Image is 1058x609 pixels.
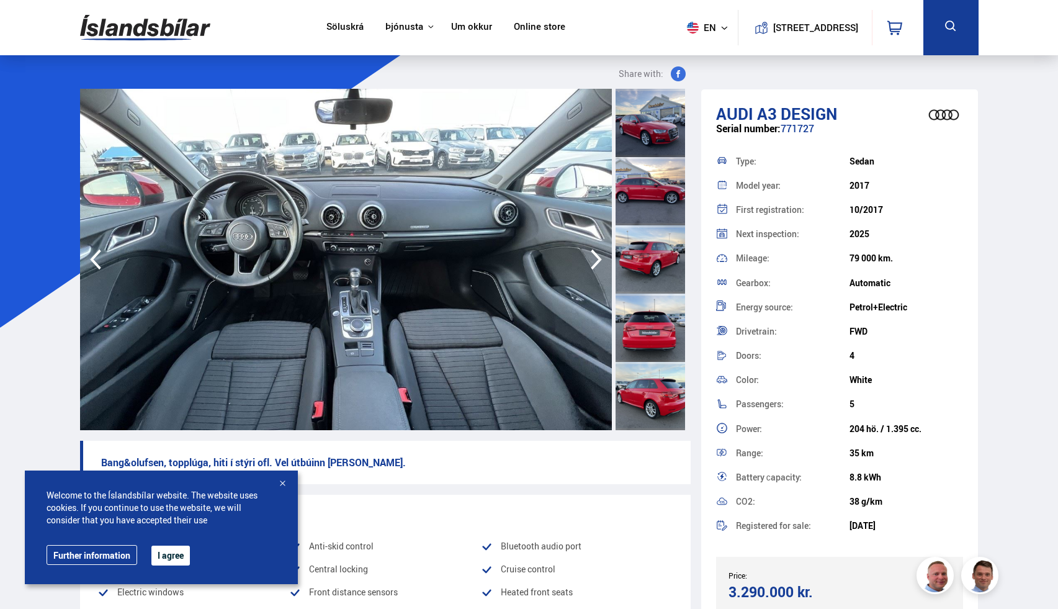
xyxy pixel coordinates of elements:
span: Serial number: [716,122,781,135]
div: 35 km [850,448,963,458]
div: 38 g/km [850,497,963,507]
button: I agree [151,546,190,566]
li: Electric windows [97,585,289,600]
div: 2017 [850,181,963,191]
button: Þjónusta [385,21,423,33]
li: Central locking [289,562,481,577]
a: Further information [47,545,137,565]
div: 4 [850,351,963,361]
div: Registered for sale: [736,521,850,530]
div: White [850,375,963,385]
div: 79 000 km. [850,253,963,263]
li: Bluetooth audio port [481,539,673,554]
div: 204 hö. / 1.395 cc. [850,424,963,434]
img: FbJEzSuNWCJXmdc-.webp [963,559,1000,596]
div: 5 [850,399,963,409]
button: [STREET_ADDRESS] [778,22,854,33]
div: Battery сapacity: [736,473,850,482]
img: siFngHWaQ9KaOqBr.png [918,559,956,596]
span: A3 DESIGN [757,102,837,125]
span: Audi [716,102,753,125]
div: Power: [736,425,850,433]
div: Automatic [850,278,963,288]
div: Model year: [736,181,850,190]
p: Bang&olufsen, topplúga, hiti í stýri ofl. Vel útbúinn [PERSON_NAME]. [80,441,691,484]
div: 8.8 kWh [850,472,963,482]
a: Online store [514,21,565,34]
a: Um okkur [451,21,492,34]
div: First registration: [736,205,850,214]
span: en [682,22,713,34]
div: Price: [728,571,840,580]
img: 1307382.jpeg [80,89,612,430]
li: Anti-skid control [289,539,481,554]
li: Heated front seats [481,585,673,600]
div: Color: [736,376,850,384]
button: Share with: [614,66,691,81]
img: svg+xml;base64,PHN2ZyB4bWxucz0iaHR0cDovL3d3dy53My5vcmcvMjAwMC9zdmciIHdpZHRoPSI1MTIiIGhlaWdodD0iNT... [687,22,699,34]
div: Energy source: [736,303,850,312]
button: Opna LiveChat spjallviðmót [10,5,47,42]
div: CO2: [736,497,850,506]
span: Share with: [619,66,663,81]
div: FWD [850,327,963,336]
div: 10/2017 [850,205,963,215]
a: Söluskrá [326,21,364,34]
div: Petrol+Electric [850,302,963,312]
img: brand logo [919,96,969,134]
div: Mileage: [736,254,850,263]
div: Drivetrain: [736,327,850,336]
div: Type: [736,157,850,166]
div: Gearbox: [736,279,850,287]
div: 2025 [850,229,963,239]
button: en [682,9,738,46]
div: Popular equipment [97,505,673,523]
li: Cruise control [481,562,673,577]
div: Sedan [850,156,963,166]
li: Front distance sensors [289,585,481,600]
div: Doors: [736,351,850,360]
div: Passengers: [736,400,850,408]
div: Range: [736,449,850,458]
a: [STREET_ADDRESS] [745,10,865,45]
span: Welcome to the Íslandsbílar website. The website uses cookies. If you continue to use the website... [47,489,276,526]
div: Next inspection: [736,230,850,238]
div: 771727 [716,123,964,147]
img: G0Ugv5HjCgRt.svg [80,7,210,48]
div: [DATE] [850,521,963,531]
div: 3.290.000 kr. [728,584,836,600]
